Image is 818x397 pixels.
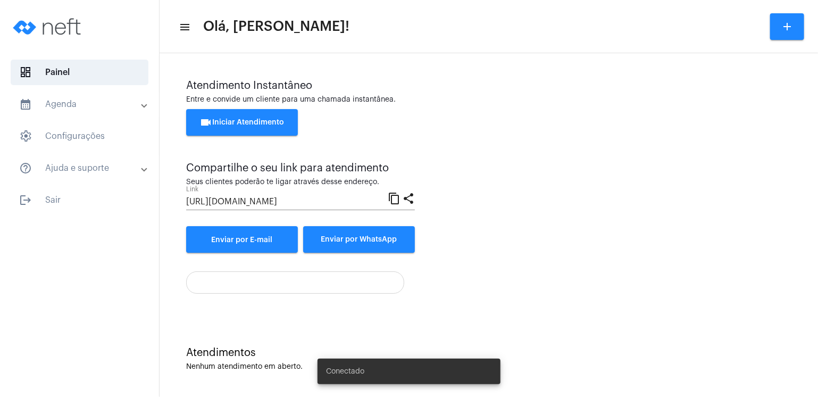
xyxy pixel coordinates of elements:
mat-panel-title: Ajuda e suporte [19,162,142,175]
div: Atendimentos [186,347,791,359]
mat-icon: sidenav icon [179,21,189,34]
span: Iniciar Atendimento [200,119,285,126]
span: sidenav icon [19,66,32,79]
mat-icon: share [402,192,415,204]
div: Entre e convide um cliente para uma chamada instantânea. [186,96,791,104]
mat-expansion-panel-header: sidenav iconAgenda [6,92,159,117]
span: Conectado [326,366,364,377]
span: Enviar por E-mail [212,236,273,244]
a: Enviar por E-mail [186,226,298,253]
span: Olá, [PERSON_NAME]! [203,18,349,35]
span: sidenav icon [19,130,32,143]
div: Compartilhe o seu link para atendimento [186,162,415,174]
mat-icon: sidenav icon [19,162,32,175]
div: Nenhum atendimento em aberto. [186,363,791,371]
span: Sair [11,187,148,213]
mat-icon: sidenav icon [19,98,32,111]
button: Enviar por WhatsApp [303,226,415,253]
mat-icon: sidenav icon [19,194,32,206]
img: logo-neft-novo-2.png [9,5,88,48]
mat-icon: content_copy [388,192,400,204]
span: Configurações [11,123,148,149]
span: Enviar por WhatsApp [321,236,397,243]
span: Painel [11,60,148,85]
mat-panel-title: Agenda [19,98,142,111]
div: Seus clientes poderão te ligar através desse endereço. [186,178,415,186]
mat-icon: videocam [200,116,213,129]
div: Atendimento Instantâneo [186,80,791,92]
button: Iniciar Atendimento [186,109,298,136]
mat-expansion-panel-header: sidenav iconAjuda e suporte [6,155,159,181]
mat-icon: add [781,20,794,33]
